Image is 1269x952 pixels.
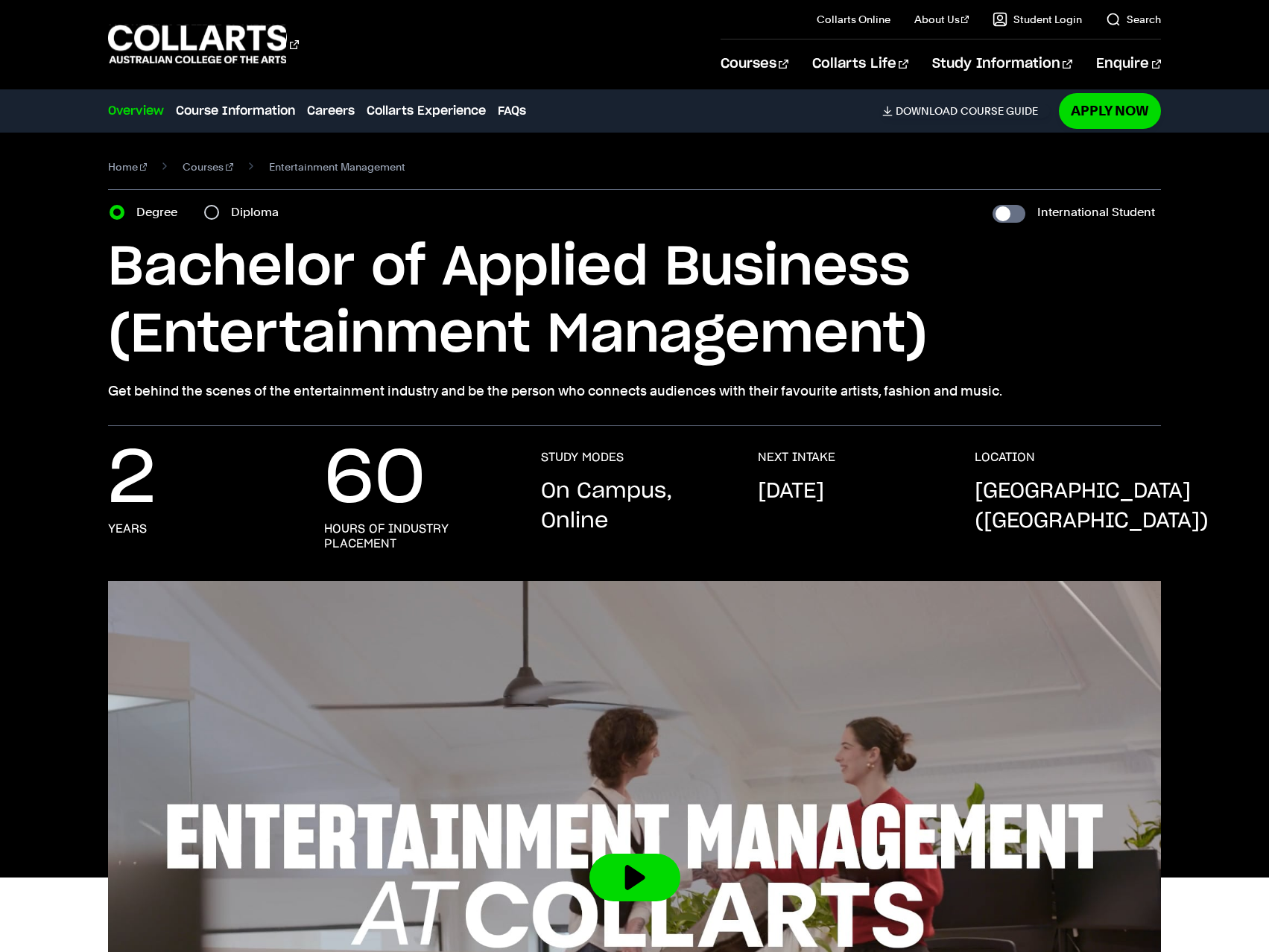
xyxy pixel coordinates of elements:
[896,104,958,118] span: Download
[721,39,788,89] a: Courses
[231,202,288,223] label: Diploma
[324,521,511,551] h3: hours of industry placement
[498,102,526,120] a: FAQs
[993,12,1082,27] a: Student Login
[812,39,908,89] a: Collarts Life
[932,39,1072,89] a: Study Information
[975,477,1209,536] p: [GEOGRAPHIC_DATA] ([GEOGRAPHIC_DATA])
[108,102,164,120] a: Overview
[541,450,624,465] h3: STUDY MODES
[108,521,147,536] h3: years
[1059,93,1161,128] a: Apply Now
[108,450,156,510] p: 2
[183,156,233,177] a: Courses
[269,156,405,177] span: Entertainment Management
[307,102,355,120] a: Careers
[176,102,295,120] a: Course Information
[108,381,1162,402] p: Get behind the scenes of the entertainment industry and be the person who connects audiences with...
[108,23,299,66] div: Go to homepage
[882,104,1050,118] a: DownloadCourse Guide
[914,12,969,27] a: About Us
[817,12,890,27] a: Collarts Online
[1037,202,1155,223] label: International Student
[541,477,728,536] p: On Campus, Online
[758,477,824,507] p: [DATE]
[1096,39,1161,89] a: Enquire
[324,450,425,510] p: 60
[367,102,486,120] a: Collarts Experience
[758,450,835,465] h3: NEXT INTAKE
[108,156,148,177] a: Home
[975,450,1035,465] h3: LOCATION
[136,202,186,223] label: Degree
[108,235,1162,369] h1: Bachelor of Applied Business (Entertainment Management)
[1106,12,1161,27] a: Search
